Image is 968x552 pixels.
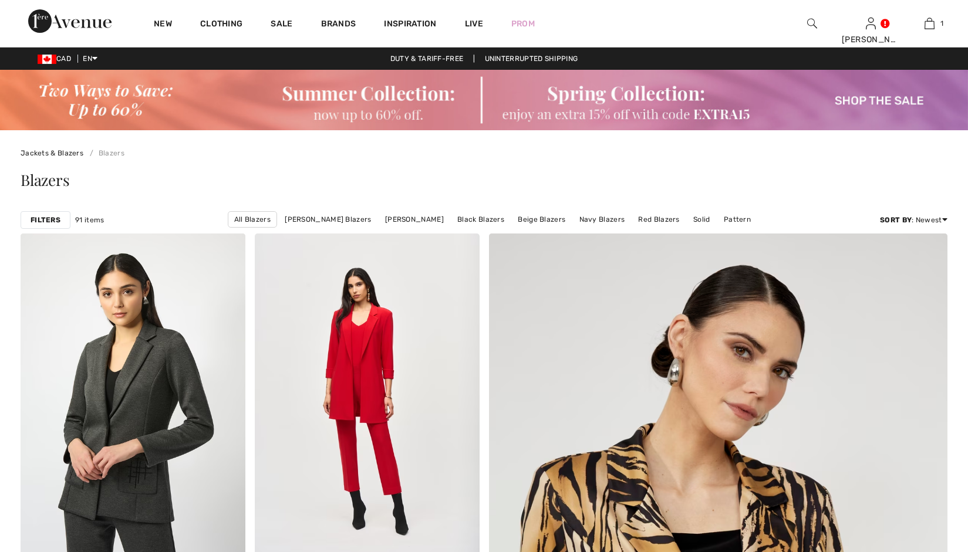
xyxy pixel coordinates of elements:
a: [PERSON_NAME] [379,212,450,227]
span: Inspiration [384,19,436,31]
strong: Sort By [880,216,912,224]
a: Red Blazers [632,212,685,227]
a: Prom [511,18,535,30]
a: New [154,19,172,31]
a: Navy Blazers [574,212,631,227]
div: [PERSON_NAME] [842,33,899,46]
a: Brands [321,19,356,31]
a: Sign In [866,18,876,29]
span: 91 items [75,215,104,225]
a: Black Blazers [451,212,510,227]
span: EN [83,55,97,63]
a: 1 [900,16,958,31]
a: Clothing [200,19,242,31]
span: 1 [940,18,943,29]
div: : Newest [880,215,947,225]
img: Canadian Dollar [38,55,56,64]
a: Beige Blazers [512,212,571,227]
a: Solid [687,212,716,227]
strong: Filters [31,215,60,225]
a: Jackets & Blazers [21,149,83,157]
img: My Bag [925,16,935,31]
a: [PERSON_NAME] Blazers [279,212,377,227]
a: Blazers [85,149,124,157]
img: search the website [807,16,817,31]
span: CAD [38,55,76,63]
a: Sale [271,19,292,31]
img: My Info [866,16,876,31]
a: Pattern [718,212,757,227]
a: Live [465,18,483,30]
span: Blazers [21,170,69,190]
a: All Blazers [228,211,277,228]
img: 1ère Avenue [28,9,112,33]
